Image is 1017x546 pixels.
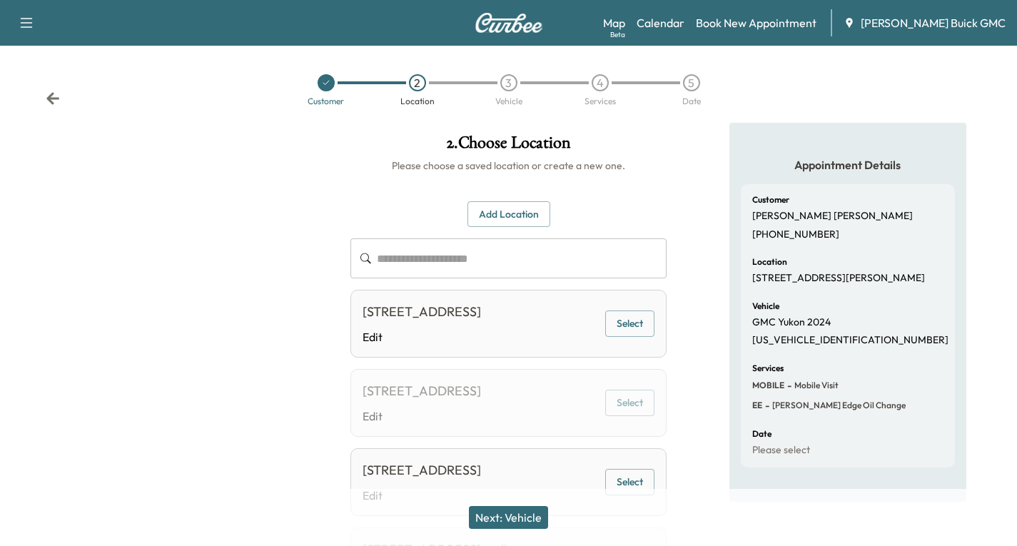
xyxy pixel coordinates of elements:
[605,469,654,495] button: Select
[752,400,762,411] span: EE
[46,91,60,106] div: Back
[469,506,548,529] button: Next: Vehicle
[495,97,522,106] div: Vehicle
[769,400,906,411] span: Ewing Edge Oil Change
[603,14,625,31] a: MapBeta
[752,380,784,391] span: MOBILE
[752,430,771,438] h6: Date
[605,390,654,416] button: Select
[363,408,481,425] a: Edit
[585,97,616,106] div: Services
[752,196,789,204] h6: Customer
[752,316,831,329] p: GMC Yukon 2024
[752,302,779,310] h6: Vehicle
[791,380,839,391] span: Mobile Visit
[784,378,791,393] span: -
[467,201,550,228] button: Add Location
[308,97,344,106] div: Customer
[400,97,435,106] div: Location
[363,328,481,345] a: Edit
[752,364,784,373] h6: Services
[752,210,913,223] p: [PERSON_NAME] [PERSON_NAME]
[363,487,481,504] a: Edit
[363,460,481,480] div: [STREET_ADDRESS]
[682,97,701,106] div: Date
[752,272,925,285] p: [STREET_ADDRESS][PERSON_NAME]
[363,381,481,401] div: [STREET_ADDRESS]
[762,398,769,413] span: -
[409,74,426,91] div: 2
[605,310,654,337] button: Select
[637,14,684,31] a: Calendar
[475,13,543,33] img: Curbee Logo
[752,444,810,457] p: Please select
[683,74,700,91] div: 5
[741,157,955,173] h5: Appointment Details
[363,302,481,322] div: [STREET_ADDRESS]
[861,14,1006,31] span: [PERSON_NAME] Buick GMC
[752,334,948,347] p: [US_VEHICLE_IDENTIFICATION_NUMBER]
[592,74,609,91] div: 4
[610,29,625,40] div: Beta
[350,158,667,173] h6: Please choose a saved location or create a new one.
[500,74,517,91] div: 3
[752,258,787,266] h6: Location
[350,134,667,158] h1: 2 . Choose Location
[752,228,839,241] p: [PHONE_NUMBER]
[696,14,816,31] a: Book New Appointment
